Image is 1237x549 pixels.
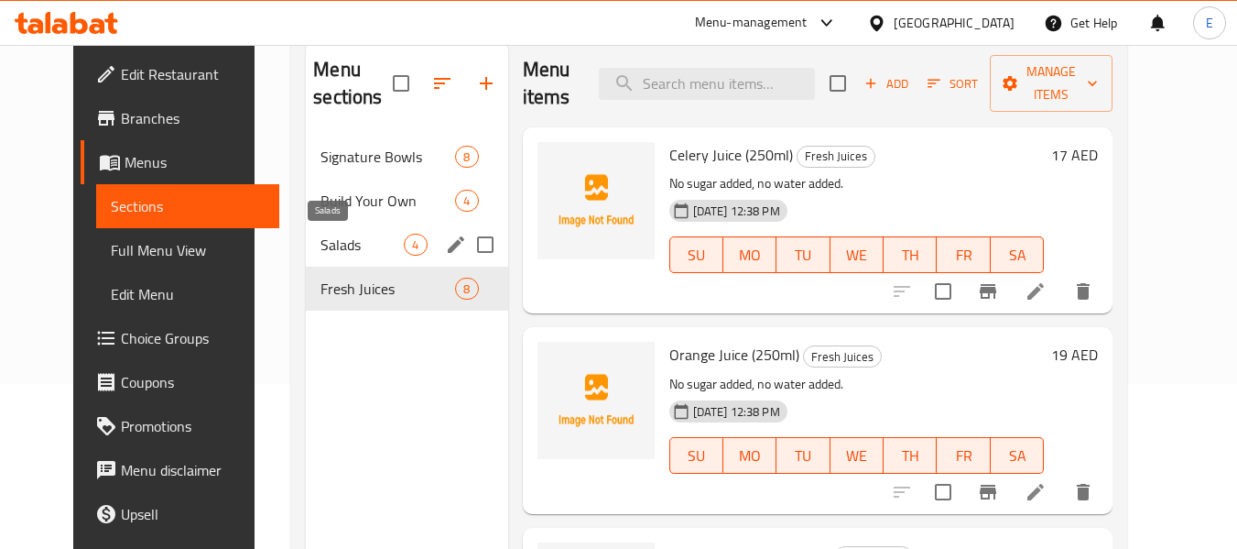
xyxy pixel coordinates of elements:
[456,192,477,210] span: 4
[81,360,280,404] a: Coupons
[121,415,266,437] span: Promotions
[784,242,822,269] span: TU
[382,64,420,103] span: Select all sections
[320,146,455,168] span: Signature Bowls
[81,140,280,184] a: Menus
[731,242,769,269] span: MO
[991,236,1044,273] button: SA
[442,231,470,258] button: edit
[784,443,822,469] span: TU
[81,492,280,536] a: Upsell
[944,443,982,469] span: FR
[96,272,280,316] a: Edit Menu
[1025,280,1047,302] a: Edit menu item
[121,371,266,393] span: Coupons
[723,437,776,474] button: MO
[81,316,280,360] a: Choice Groups
[678,242,716,269] span: SU
[455,146,478,168] div: items
[669,236,723,273] button: SU
[966,269,1010,313] button: Branch-specific-item
[81,52,280,96] a: Edit Restaurant
[1061,470,1105,514] button: delete
[456,148,477,166] span: 8
[830,437,884,474] button: WE
[306,223,507,267] div: Salads4edit
[891,443,929,469] span: TH
[1051,142,1098,168] h6: 17 AED
[991,437,1044,474] button: SA
[111,195,266,217] span: Sections
[923,70,982,98] button: Sort
[320,278,455,300] span: Fresh Juices
[420,61,464,105] span: Sort sections
[669,341,799,368] span: Orange Juice (250ml)
[81,96,280,140] a: Branches
[998,443,1036,469] span: SA
[924,272,962,311] span: Select to update
[819,64,857,103] span: Select section
[797,146,875,168] div: Fresh Juices
[404,234,427,256] div: items
[937,236,990,273] button: FR
[125,151,266,173] span: Menus
[966,470,1010,514] button: Branch-specific-item
[1051,342,1098,368] h6: 19 AED
[537,342,655,459] img: Orange Juice (250ml)
[686,403,787,421] span: [DATE] 12:38 PM
[306,267,507,311] div: Fresh Juices8
[862,73,911,94] span: Add
[455,278,478,300] div: items
[96,184,280,228] a: Sections
[669,373,1045,396] p: No sugar added, no water added.
[121,63,266,85] span: Edit Restaurant
[537,142,655,259] img: Celery Juice (250ml)
[924,473,962,511] span: Select to update
[944,242,982,269] span: FR
[306,135,507,179] div: Signature Bowls8
[804,346,881,368] span: Fresh Juices
[731,443,769,469] span: MO
[937,437,990,474] button: FR
[998,242,1036,269] span: SA
[990,55,1112,112] button: Manage items
[320,190,455,212] span: Build Your Own
[1206,13,1213,33] span: E
[523,56,578,111] h2: Menu items
[669,172,1045,195] p: No sugar added, no water added.
[121,107,266,129] span: Branches
[830,236,884,273] button: WE
[313,56,392,111] h2: Menu sections
[776,236,830,273] button: TU
[884,437,937,474] button: TH
[1025,481,1047,503] a: Edit menu item
[456,280,477,298] span: 8
[81,404,280,448] a: Promotions
[121,327,266,349] span: Choice Groups
[891,242,929,269] span: TH
[776,437,830,474] button: TU
[838,443,876,469] span: WE
[405,236,426,254] span: 4
[121,503,266,525] span: Upsell
[894,13,1015,33] div: [GEOGRAPHIC_DATA]
[678,443,716,469] span: SU
[1061,269,1105,313] button: delete
[306,127,507,318] nav: Menu sections
[803,346,882,368] div: Fresh Juices
[798,146,874,167] span: Fresh Juices
[884,236,937,273] button: TH
[838,242,876,269] span: WE
[928,73,978,94] span: Sort
[916,70,990,98] span: Sort items
[669,141,793,169] span: Celery Juice (250ml)
[464,61,508,105] button: Add section
[857,70,916,98] span: Add item
[455,190,478,212] div: items
[81,448,280,492] a: Menu disclaimer
[695,12,808,34] div: Menu-management
[686,203,787,220] span: [DATE] 12:38 PM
